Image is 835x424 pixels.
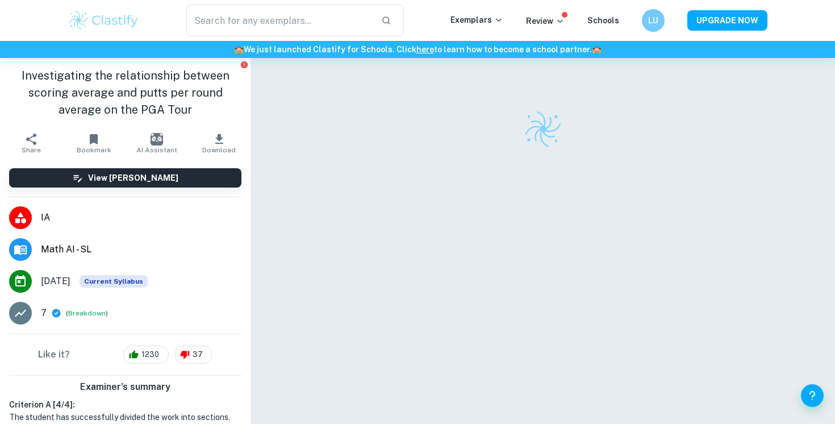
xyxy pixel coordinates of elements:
[587,16,619,25] a: Schools
[9,67,241,118] h1: Investigating the relationship between scoring average and putts per round average on the PGA Tour
[66,308,108,319] span: ( )
[526,15,565,27] p: Review
[234,45,244,54] span: 🏫
[126,127,188,159] button: AI Assistant
[687,10,767,31] button: UPGRADE NOW
[80,275,148,288] span: Current Syllabus
[647,14,660,27] h6: LU
[68,308,106,318] button: Breakdown
[88,172,178,184] h6: View [PERSON_NAME]
[523,109,563,149] img: Clastify logo
[41,306,47,320] p: 7
[77,146,111,154] span: Bookmark
[801,384,824,407] button: Help and Feedback
[240,60,248,69] button: Report issue
[41,211,241,225] span: IA
[174,346,212,364] div: 37
[9,398,241,411] h6: Criterion A [ 4 / 4 ]:
[135,349,165,360] span: 1230
[151,133,163,146] img: AI Assistant
[592,45,602,54] span: 🏫
[450,14,503,26] p: Exemplars
[62,127,125,159] button: Bookmark
[2,43,833,56] h6: We just launched Clastify for Schools. Click to learn how to become a school partner.
[188,127,250,159] button: Download
[123,346,169,364] div: 1230
[642,9,665,32] button: LU
[186,5,372,36] input: Search for any exemplars...
[186,349,209,360] span: 37
[22,146,41,154] span: Share
[202,146,236,154] span: Download
[9,168,241,188] button: View [PERSON_NAME]
[41,275,70,288] span: [DATE]
[136,146,177,154] span: AI Assistant
[68,9,140,32] img: Clastify logo
[416,45,434,54] a: here
[41,243,241,256] span: Math AI - SL
[5,380,246,394] h6: Examiner's summary
[80,275,148,288] div: This exemplar is based on the current syllabus. Feel free to refer to it for inspiration/ideas wh...
[38,348,70,361] h6: Like it?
